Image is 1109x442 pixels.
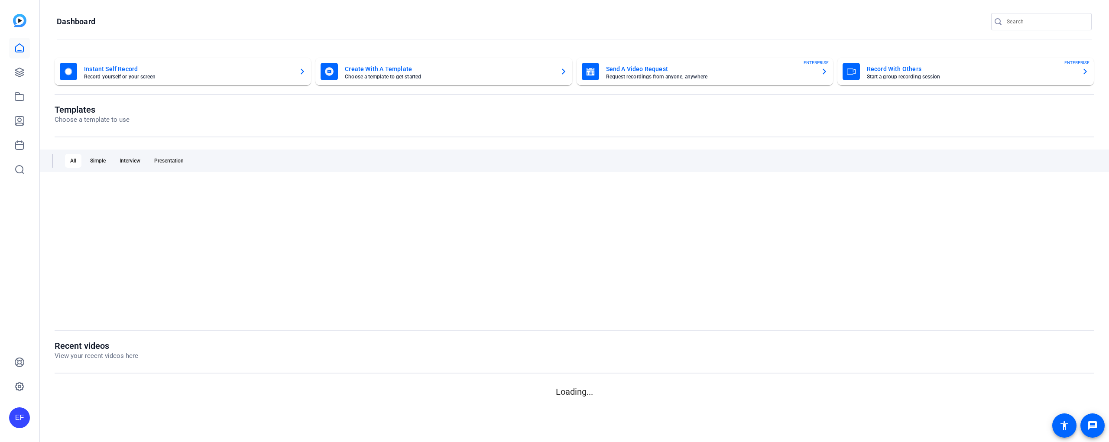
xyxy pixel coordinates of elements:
[55,115,130,125] p: Choose a template to use
[13,14,26,27] img: blue-gradient.svg
[149,154,189,168] div: Presentation
[55,104,130,115] h1: Templates
[1064,59,1090,66] span: ENTERPRISE
[55,341,138,351] h1: Recent videos
[1087,420,1098,431] mat-icon: message
[345,74,553,79] mat-card-subtitle: Choose a template to get started
[804,59,829,66] span: ENTERPRISE
[315,58,572,85] button: Create With A TemplateChoose a template to get started
[577,58,833,85] button: Send A Video RequestRequest recordings from anyone, anywhereENTERPRISE
[65,154,81,168] div: All
[55,385,1094,398] p: Loading...
[837,58,1094,85] button: Record With OthersStart a group recording sessionENTERPRISE
[1059,420,1070,431] mat-icon: accessibility
[345,64,553,74] mat-card-title: Create With A Template
[55,58,311,85] button: Instant Self RecordRecord yourself or your screen
[1007,16,1085,27] input: Search
[85,154,111,168] div: Simple
[57,16,95,27] h1: Dashboard
[84,64,292,74] mat-card-title: Instant Self Record
[55,351,138,361] p: View your recent videos here
[606,64,814,74] mat-card-title: Send A Video Request
[606,74,814,79] mat-card-subtitle: Request recordings from anyone, anywhere
[114,154,146,168] div: Interview
[84,74,292,79] mat-card-subtitle: Record yourself or your screen
[9,407,30,428] div: EF
[867,74,1075,79] mat-card-subtitle: Start a group recording session
[867,64,1075,74] mat-card-title: Record With Others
